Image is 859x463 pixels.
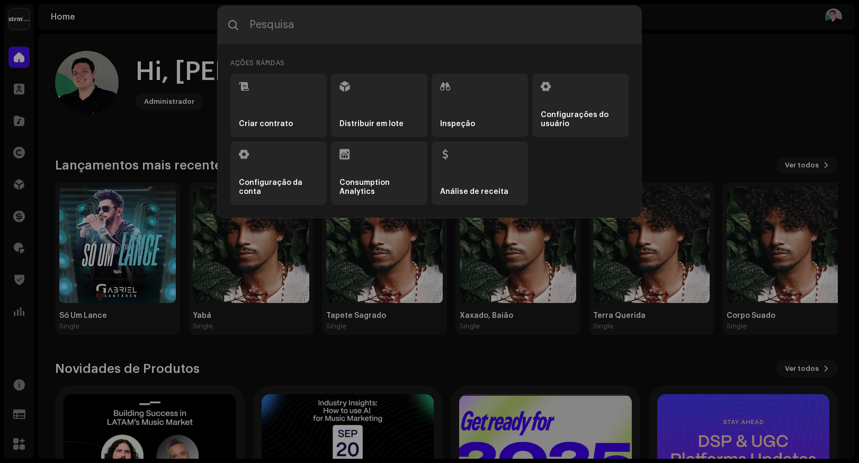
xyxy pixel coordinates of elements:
strong: Configurações do usuário [541,111,620,129]
div: Ações rápidas [230,57,629,69]
strong: Criar contrato [239,120,293,129]
input: Pesquisa [218,6,641,44]
strong: Inspeção [440,120,475,129]
strong: Configuração da conta [239,179,318,197]
strong: Análise de receita [440,188,508,197]
strong: Consumption Analytics [339,179,419,197]
strong: Distribuir em lote [339,120,404,129]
